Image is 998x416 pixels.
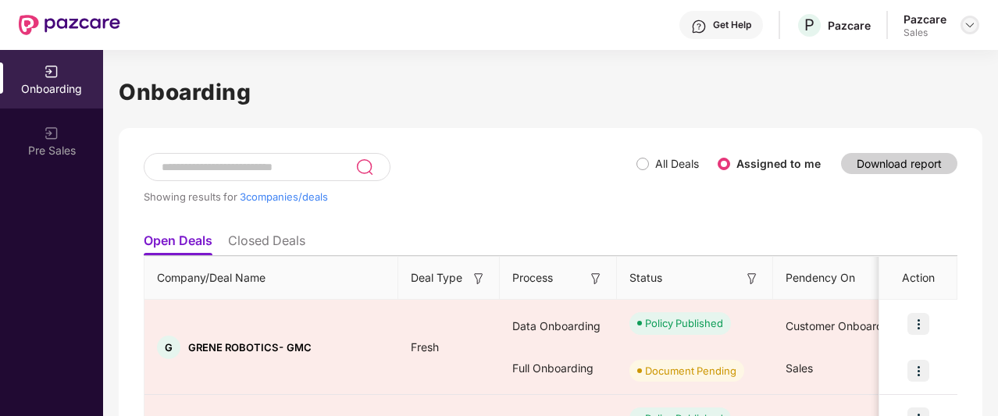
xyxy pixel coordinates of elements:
span: GRENE ROBOTICS- GMC [188,341,312,354]
label: All Deals [655,157,699,170]
label: Assigned to me [736,157,821,170]
img: New Pazcare Logo [19,15,120,35]
span: Status [629,269,662,286]
li: Open Deals [144,233,212,255]
img: svg+xml;base64,PHN2ZyB3aWR0aD0iMjAiIGhlaWdodD0iMjAiIHZpZXdCb3g9IjAgMCAyMCAyMCIgZmlsbD0ibm9uZSIgeG... [44,126,59,141]
div: Pazcare [904,12,946,27]
img: svg+xml;base64,PHN2ZyB3aWR0aD0iMjQiIGhlaWdodD0iMjUiIHZpZXdCb3g9IjAgMCAyNCAyNSIgZmlsbD0ibm9uZSIgeG... [355,158,373,176]
div: Sales [904,27,946,39]
img: icon [907,360,929,382]
div: Showing results for [144,190,636,203]
div: Full Onboarding [500,347,617,389]
span: Process [512,269,553,286]
img: svg+xml;base64,PHN2ZyBpZD0iSGVscC0zMngzMiIgeG1sbnM9Imh0dHA6Ly93d3cudzMub3JnLzIwMDAvc3ZnIiB3aWR0aD... [691,19,707,34]
th: Action [879,257,957,300]
img: svg+xml;base64,PHN2ZyB3aWR0aD0iMTYiIGhlaWdodD0iMTYiIHZpZXdCb3g9IjAgMCAxNiAxNiIgZmlsbD0ibm9uZSIgeG... [471,271,487,286]
div: Policy Published [645,315,723,331]
div: G [157,336,180,359]
img: svg+xml;base64,PHN2ZyBpZD0iRHJvcGRvd24tMzJ4MzIiIHhtbG5zPSJodHRwOi8vd3d3LnczLm9yZy8yMDAwL3N2ZyIgd2... [964,19,976,31]
span: Deal Type [411,269,462,286]
span: Pendency On [786,269,855,286]
th: Company/Deal Name [144,257,398,300]
img: svg+xml;base64,PHN2ZyB3aWR0aD0iMTYiIGhlaWdodD0iMTYiIHZpZXdCb3g9IjAgMCAxNiAxNiIgZmlsbD0ibm9uZSIgeG... [588,271,604,286]
span: Customer Onboarding [786,319,899,332]
img: icon [907,313,929,335]
div: Data Onboarding [500,305,617,347]
div: Get Help [713,19,751,31]
img: svg+xml;base64,PHN2ZyB3aWR0aD0iMjAiIGhlaWdodD0iMjAiIHZpZXdCb3g9IjAgMCAyMCAyMCIgZmlsbD0ibm9uZSIgeG... [44,64,59,80]
div: Document Pending [645,363,736,379]
img: svg+xml;base64,PHN2ZyB3aWR0aD0iMTYiIGhlaWdodD0iMTYiIHZpZXdCb3g9IjAgMCAxNiAxNiIgZmlsbD0ibm9uZSIgeG... [744,271,760,286]
span: Fresh [398,340,451,354]
div: Pazcare [828,18,871,33]
button: Download report [841,153,957,174]
h1: Onboarding [119,75,982,109]
li: Closed Deals [228,233,305,255]
span: 3 companies/deals [240,190,328,203]
span: Sales [786,361,813,375]
span: P [804,16,814,34]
